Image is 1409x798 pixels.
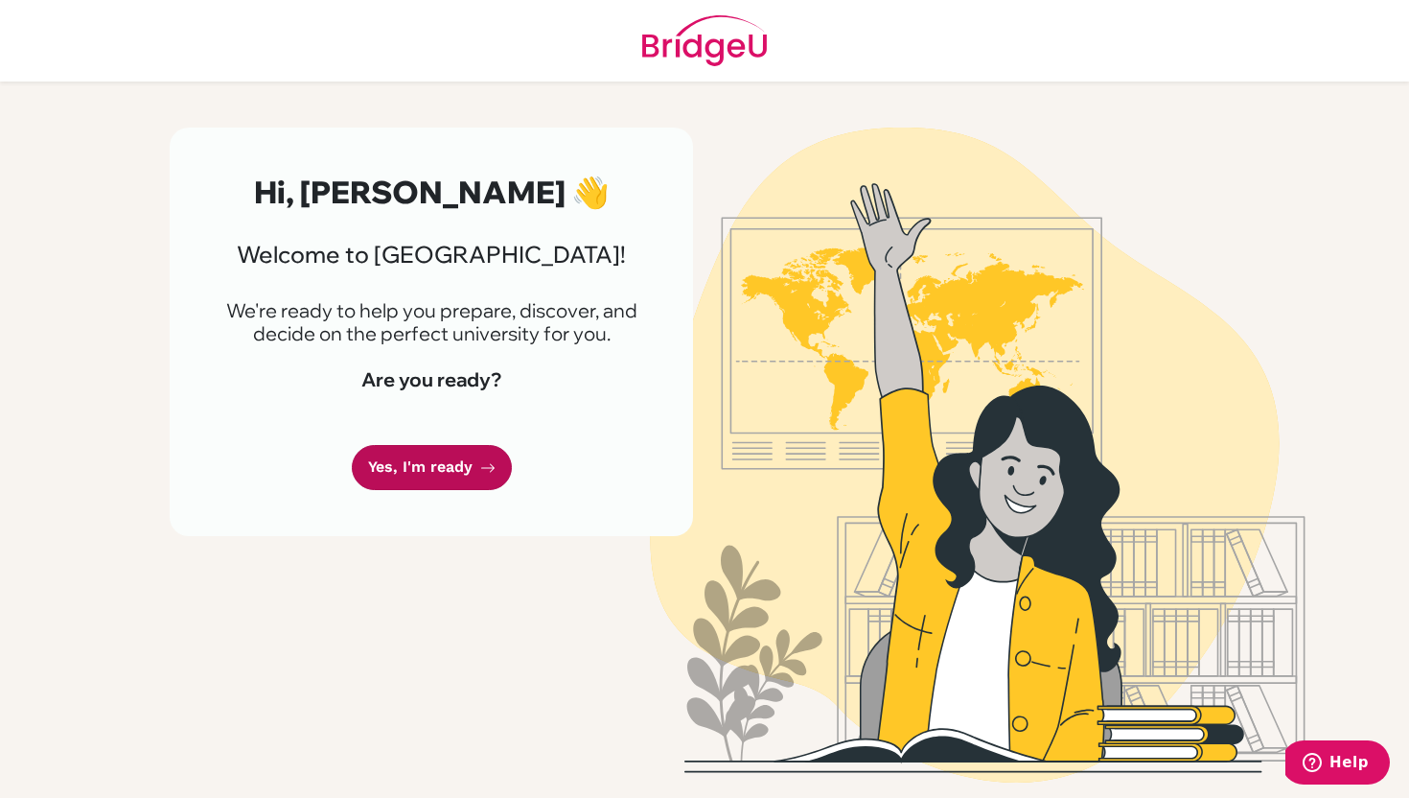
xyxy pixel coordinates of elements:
a: Yes, I'm ready [352,445,512,490]
h2: Hi, [PERSON_NAME] 👋 [216,174,647,210]
iframe: Opens a widget where you can find more information [1285,740,1390,788]
h3: Welcome to [GEOGRAPHIC_DATA]! [216,241,647,269]
h4: Are you ready? [216,368,647,391]
p: We're ready to help you prepare, discover, and decide on the perfect university for you. [216,299,647,345]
